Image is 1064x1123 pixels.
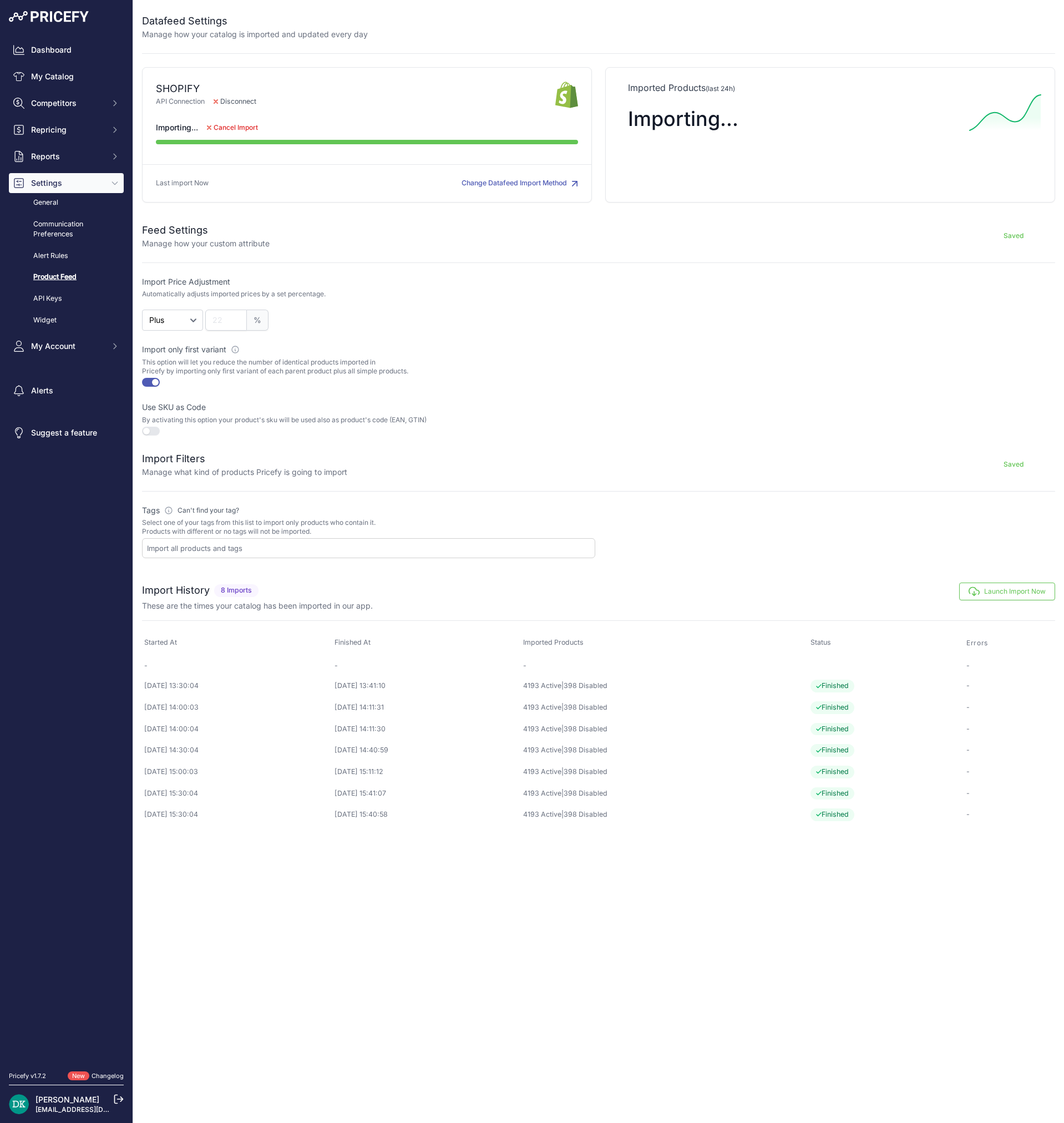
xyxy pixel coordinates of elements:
[205,310,247,331] input: 22
[9,11,89,22] img: Pricefy Logo
[966,767,1053,777] p: -
[156,178,209,189] p: Last import Now
[332,761,521,783] td: [DATE] 15:11:12
[31,151,104,162] span: Reports
[966,702,1053,713] p: -
[9,215,124,244] a: Communication Preferences
[521,740,808,761] td: |
[36,1095,99,1104] a: [PERSON_NAME]
[966,639,990,648] button: Errors
[628,81,1032,94] p: Imported Products
[9,311,124,330] a: Widget
[142,719,332,740] td: [DATE] 14:00:04
[810,787,854,800] span: Finished
[966,724,1053,735] p: -
[142,740,332,761] td: [DATE] 14:30:04
[214,123,258,132] span: Cancel Import
[142,13,368,29] h2: Datafeed Settings
[214,584,259,597] span: 8 Imports
[142,276,595,287] label: Import Price Adjustment
[9,423,124,443] a: Suggest a feature
[523,767,561,776] a: 4193 Active
[147,543,595,553] input: Import all products and tags
[9,173,124,193] button: Settings
[144,638,177,646] span: Started At
[9,120,124,140] button: Repricing
[9,40,124,60] a: Dashboard
[9,93,124,113] button: Competitors
[332,740,521,761] td: [DATE] 14:40:59
[9,146,124,166] button: Reports
[959,583,1055,600] button: Launch Import Now
[9,267,124,287] a: Product Feed
[142,505,595,516] label: Tags
[142,416,595,424] p: By activating this option your product's sku will be used also as product's code (EAN, GTIN)
[142,804,332,826] td: [DATE] 15:30:04
[564,789,607,797] a: 398 Disabled
[9,381,124,401] a: Alerts
[332,656,521,675] td: -
[31,98,104,109] span: Competitors
[564,746,607,754] a: 398 Disabled
[142,467,347,478] p: Manage what kind of products Pricefy is going to import
[9,336,124,356] button: My Account
[142,583,210,598] h2: Import History
[142,358,595,376] p: This option will let you reduce the number of identical products imported in Pricefy by importing...
[523,789,561,797] a: 4193 Active
[178,506,239,515] span: Can't find your tag?
[142,344,595,355] label: Import only first variant
[810,744,854,757] span: Finished
[332,804,521,826] td: [DATE] 15:40:58
[523,746,561,754] a: 4193 Active
[142,600,373,611] p: These are the times your catalog has been imported in our app.
[9,289,124,308] a: API Keys
[156,81,555,97] div: SHOPIFY
[9,1071,46,1081] div: Pricefy v1.7.2
[332,697,521,719] td: [DATE] 14:11:31
[810,766,854,778] span: Finished
[68,1071,89,1081] span: New
[142,451,347,467] h2: Import Filters
[521,719,808,740] td: |
[142,783,332,805] td: [DATE] 15:30:04
[564,767,607,776] a: 398 Disabled
[205,97,265,107] span: Disconnect
[966,788,1053,799] p: -
[810,701,854,714] span: Finished
[36,1105,151,1114] a: [EMAIL_ADDRESS][DOMAIN_NAME]
[332,719,521,740] td: [DATE] 14:11:30
[335,638,371,646] span: Finished At
[142,29,368,40] p: Manage how your catalog is imported and updated every day
[966,745,1053,756] p: -
[564,810,607,818] a: 398 Disabled
[966,810,1053,820] p: -
[521,804,808,826] td: |
[706,84,735,93] span: (last 24h)
[9,246,124,266] a: Alert Rules
[523,703,561,711] a: 4193 Active
[523,810,561,818] a: 4193 Active
[462,178,578,189] button: Change Datafeed Import Method
[142,697,332,719] td: [DATE] 14:00:03
[521,783,808,805] td: |
[332,783,521,805] td: [DATE] 15:41:07
[521,656,808,675] td: -
[31,124,104,135] span: Repricing
[31,178,104,189] span: Settings
[810,680,854,692] span: Finished
[523,681,561,690] a: 4193 Active
[966,639,988,648] span: Errors
[523,725,561,733] a: 4193 Active
[966,661,1053,671] p: -
[523,638,584,646] span: Imported Products
[564,725,607,733] a: 398 Disabled
[9,40,124,1058] nav: Sidebar
[142,238,270,249] p: Manage how your custom attribute
[521,761,808,783] td: |
[247,310,268,331] span: %
[142,761,332,783] td: [DATE] 15:00:03
[521,675,808,697] td: |
[972,456,1055,473] button: Saved
[9,67,124,87] a: My Catalog
[332,675,521,697] td: [DATE] 13:41:10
